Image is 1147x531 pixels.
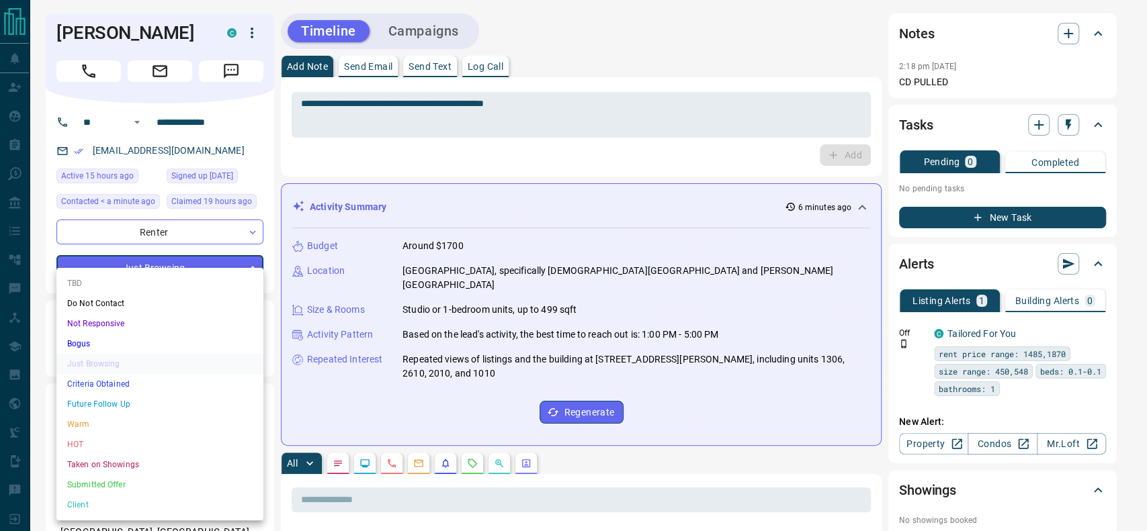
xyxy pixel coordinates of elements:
li: Do Not Contact [56,293,263,313]
li: Client [56,495,263,515]
li: Taken on Showings [56,454,263,475]
li: HOT [56,434,263,454]
li: Warm [56,414,263,434]
li: Bogus [56,334,263,354]
li: Criteria Obtained [56,374,263,394]
li: TBD [56,273,263,293]
li: Not Responsive [56,313,263,334]
li: Future Follow Up [56,394,263,414]
li: Submitted Offer [56,475,263,495]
